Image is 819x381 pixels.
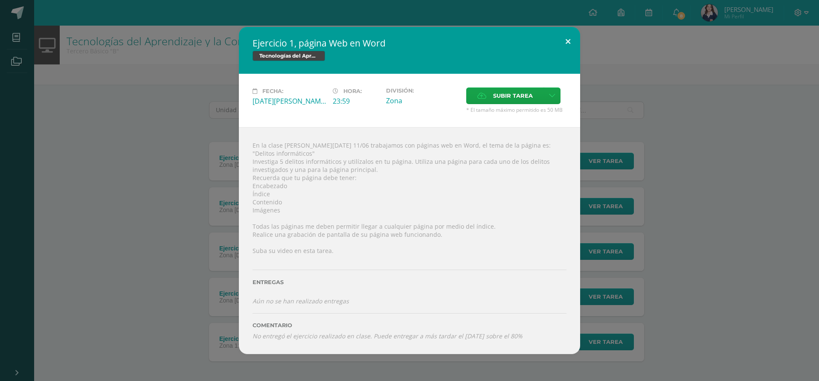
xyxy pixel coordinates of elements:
[253,279,566,285] label: Entregas
[386,87,459,94] label: División:
[253,37,566,49] h2: Ejercicio 1, página Web en Word
[253,297,349,305] i: Aún no se han realizado entregas
[333,96,379,106] div: 23:59
[466,106,566,113] span: * El tamaño máximo permitido es 50 MB
[253,51,325,61] span: Tecnologías del Aprendizaje y la Comunicación
[253,96,326,106] div: [DATE][PERSON_NAME]
[262,88,283,94] span: Fecha:
[239,127,580,354] div: En la clase [PERSON_NAME][DATE] 11/06 trabajamos con páginas web en Word, el tema de la página es...
[386,96,459,105] div: Zona
[556,27,580,56] button: Close (Esc)
[253,322,566,329] label: Comentario
[253,332,523,340] i: No entregó el ejercicio realizado en clase. Puede entregar a más tardar el [DATE] sobre el 80%
[343,88,362,94] span: Hora:
[493,88,533,104] span: Subir tarea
